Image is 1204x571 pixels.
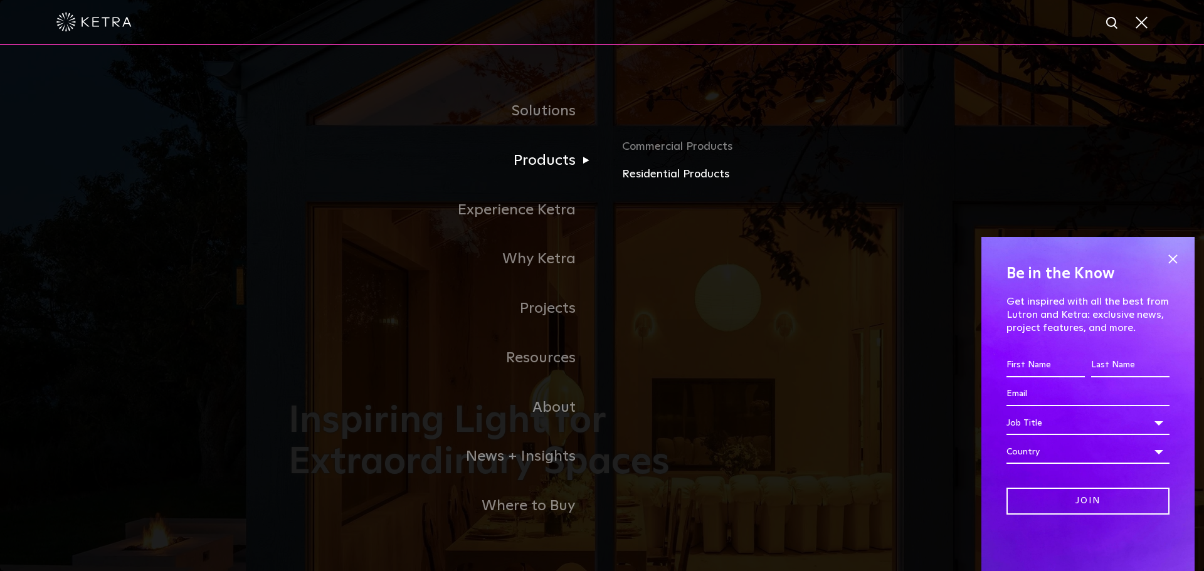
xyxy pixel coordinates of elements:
input: First Name [1006,354,1085,377]
input: Join [1006,488,1170,515]
a: Residential Products [622,165,916,184]
a: Projects [288,284,602,333]
a: Where to Buy [288,481,602,531]
a: Resources [288,333,602,383]
img: ketra-logo-2019-white [56,13,132,31]
input: Last Name [1091,354,1170,377]
a: Why Ketra [288,234,602,284]
a: Commercial Products [622,138,916,165]
div: Job Title [1006,411,1170,435]
a: About [288,383,602,432]
p: Get inspired with all the best from Lutron and Ketra: exclusive news, project features, and more. [1006,295,1170,334]
a: Products [288,136,602,186]
input: Email [1006,382,1170,406]
a: News + Insights [288,432,602,481]
a: Experience Ketra [288,186,602,235]
div: Country [1006,440,1170,464]
img: search icon [1105,16,1121,31]
h4: Be in the Know [1006,262,1170,286]
div: Navigation Menu [288,86,916,531]
a: Solutions [288,86,602,136]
